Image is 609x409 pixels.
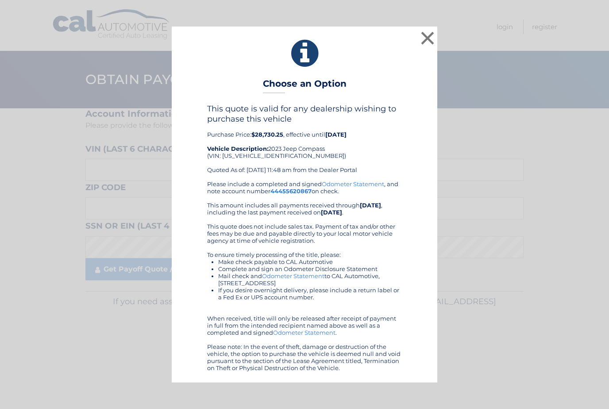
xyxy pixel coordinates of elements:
li: Make check payable to CAL Automotive [218,258,402,265]
a: 44455620867 [270,187,312,195]
b: [DATE] [360,202,381,209]
button: × [419,29,436,47]
strong: Vehicle Description: [207,145,268,152]
h4: This quote is valid for any dealership wishing to purchase this vehicle [207,104,402,123]
b: [DATE] [325,131,347,138]
li: If you desire overnight delivery, please include a return label or a Fed Ex or UPS account number. [218,287,402,301]
li: Complete and sign an Odometer Disclosure Statement [218,265,402,272]
a: Odometer Statement [262,272,324,279]
b: [DATE] [321,209,342,216]
li: Mail check and to CAL Automotive, [STREET_ADDRESS] [218,272,402,287]
div: Please include a completed and signed , and note account number on check. This amount includes al... [207,180,402,371]
div: Purchase Price: , effective until 2023 Jeep Compass (VIN: [US_VEHICLE_IDENTIFICATION_NUMBER]) Quo... [207,104,402,180]
a: Odometer Statement [322,180,384,187]
a: Odometer Statement [273,329,335,336]
b: $28,730.25 [251,131,283,138]
h3: Choose an Option [263,78,347,94]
